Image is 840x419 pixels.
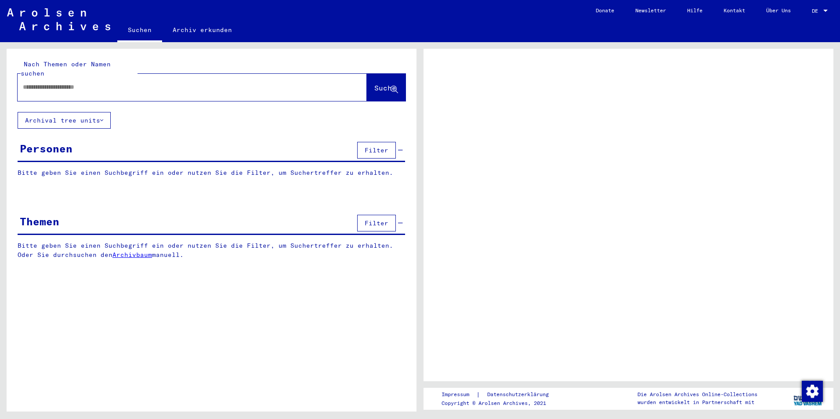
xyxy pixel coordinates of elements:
[374,83,396,92] span: Suche
[365,219,388,227] span: Filter
[637,390,757,398] p: Die Arolsen Archives Online-Collections
[357,142,396,159] button: Filter
[365,146,388,154] span: Filter
[357,215,396,231] button: Filter
[20,213,59,229] div: Themen
[442,390,559,399] div: |
[18,241,406,260] p: Bitte geben Sie einen Suchbegriff ein oder nutzen Sie die Filter, um Suchertreffer zu erhalten. O...
[792,387,825,409] img: yv_logo.png
[21,60,111,77] mat-label: Nach Themen oder Namen suchen
[637,398,757,406] p: wurden entwickelt in Partnerschaft mit
[7,8,110,30] img: Arolsen_neg.svg
[802,381,823,402] img: Zustimmung ändern
[162,19,243,40] a: Archiv erkunden
[442,390,476,399] a: Impressum
[812,8,822,14] span: DE
[442,399,559,407] p: Copyright © Arolsen Archives, 2021
[367,74,406,101] button: Suche
[18,112,111,129] button: Archival tree units
[20,141,72,156] div: Personen
[117,19,162,42] a: Suchen
[112,251,152,259] a: Archivbaum
[18,168,405,177] p: Bitte geben Sie einen Suchbegriff ein oder nutzen Sie die Filter, um Suchertreffer zu erhalten.
[480,390,559,399] a: Datenschutzerklärung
